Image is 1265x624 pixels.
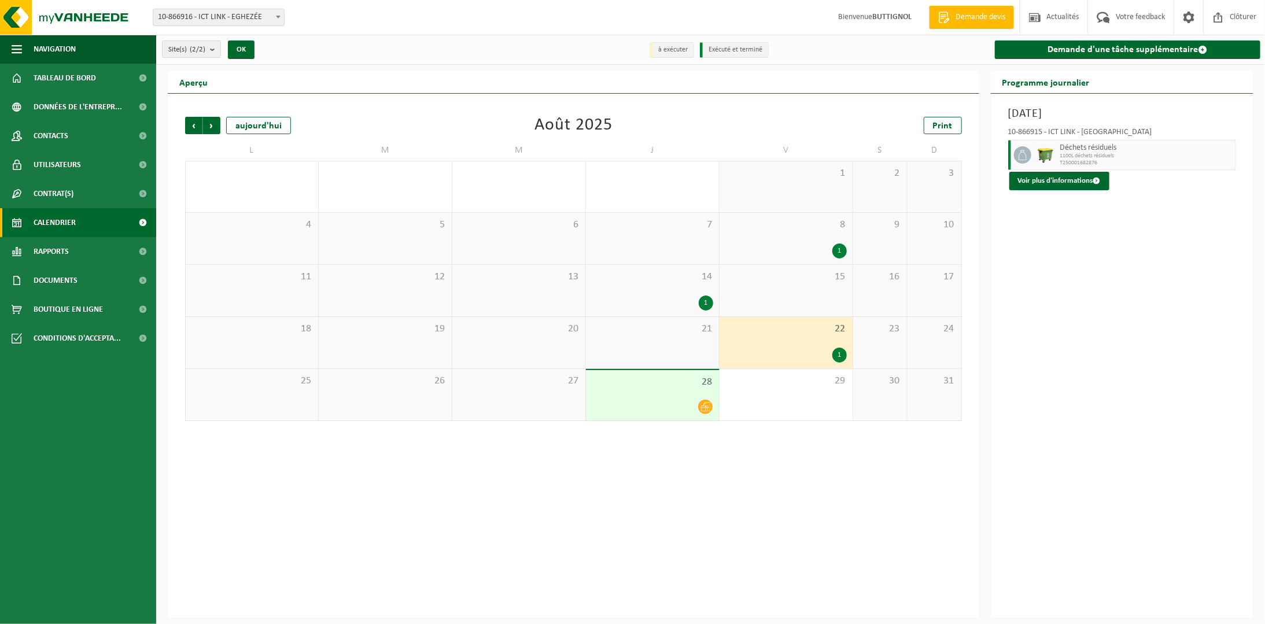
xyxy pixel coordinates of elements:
span: 1100L déchets résiduels [1060,153,1233,160]
td: M [452,140,586,161]
div: 1 [832,243,847,259]
span: Utilisateurs [34,150,81,179]
span: 12 [324,271,446,283]
span: Documents [34,266,78,295]
span: 28 [592,376,713,389]
span: Site(s) [168,41,205,58]
span: 1 [725,167,847,180]
span: 8 [725,219,847,231]
button: Site(s)(2/2) [162,40,221,58]
div: Août 2025 [534,117,613,134]
span: 7 [592,219,713,231]
div: aujourd'hui [226,117,291,134]
span: 10 [913,219,956,231]
button: OK [228,40,255,59]
button: Voir plus d'informations [1009,172,1109,190]
td: V [720,140,853,161]
span: 30 [859,375,901,387]
span: 13 [458,271,580,283]
span: 10-866916 - ICT LINK - EGHEZÉE [153,9,285,26]
span: Contrat(s) [34,179,73,208]
span: Navigation [34,35,76,64]
span: 2 [859,167,901,180]
h2: Programme journalier [991,71,1101,93]
img: WB-1100-HPE-GN-50 [1037,146,1054,164]
td: D [908,140,962,161]
span: 21 [592,323,713,335]
span: Demande devis [953,12,1008,23]
span: 27 [458,375,580,387]
span: Calendrier [34,208,76,237]
span: 15 [725,271,847,283]
span: Print [933,121,953,131]
span: 20 [458,323,580,335]
a: Demande d'une tâche supplémentaire [995,40,1260,59]
span: Boutique en ligne [34,295,103,324]
span: 11 [191,271,312,283]
span: 26 [324,375,446,387]
strong: BUTTIGNOL [872,13,912,21]
a: Print [924,117,962,134]
td: S [853,140,908,161]
td: M [319,140,452,161]
span: 23 [859,323,901,335]
h3: [DATE] [1008,105,1236,123]
a: Demande devis [929,6,1014,29]
span: Suivant [203,117,220,134]
div: 10-866915 - ICT LINK - [GEOGRAPHIC_DATA] [1008,128,1236,140]
li: Exécuté et terminé [700,42,769,58]
span: Conditions d'accepta... [34,324,121,353]
span: 25 [191,375,312,387]
span: 9 [859,219,901,231]
span: 19 [324,323,446,335]
span: 17 [913,271,956,283]
span: 22 [725,323,847,335]
span: Tableau de bord [34,64,96,93]
div: 1 [832,348,847,363]
span: Données de l'entrepr... [34,93,122,121]
li: à exécuter [650,42,694,58]
span: 29 [725,375,847,387]
span: 10-866916 - ICT LINK - EGHEZÉE [153,9,284,25]
span: Contacts [34,121,68,150]
span: 14 [592,271,713,283]
span: 3 [913,167,956,180]
span: 5 [324,219,446,231]
td: L [185,140,319,161]
h2: Aperçu [168,71,219,93]
span: 4 [191,219,312,231]
span: 24 [913,323,956,335]
span: 31 [913,375,956,387]
span: 16 [859,271,901,283]
span: T250001682876 [1060,160,1233,167]
span: Rapports [34,237,69,266]
span: Précédent [185,117,202,134]
span: 18 [191,323,312,335]
count: (2/2) [190,46,205,53]
div: 1 [699,296,713,311]
td: J [586,140,720,161]
span: Déchets résiduels [1060,143,1233,153]
span: 6 [458,219,580,231]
